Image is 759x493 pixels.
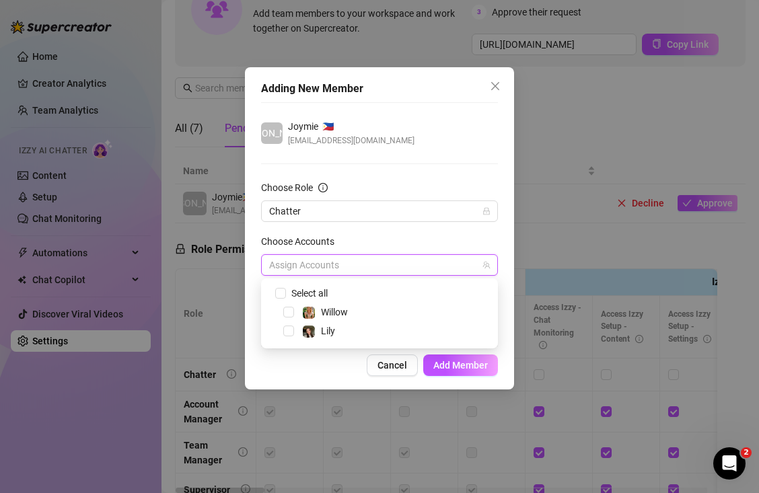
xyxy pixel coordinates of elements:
div: Choose Role [261,180,313,195]
span: 2 [741,447,752,458]
div: Adding New Member [261,81,498,97]
span: Cancel [377,360,407,371]
span: Select all [286,286,333,301]
img: Lily [303,326,315,338]
iframe: Intercom live chat [713,447,746,480]
span: [EMAIL_ADDRESS][DOMAIN_NAME] [288,134,414,147]
span: info-circle [318,183,328,192]
label: Choose Accounts [261,234,343,249]
span: close [490,81,501,91]
span: Lily [321,326,335,336]
span: Select tree node [283,307,294,317]
span: Joymie [288,119,318,134]
button: Close [484,75,506,97]
span: Close [484,81,506,91]
span: lock [482,207,491,215]
span: [PERSON_NAME] [236,126,308,141]
img: Willow [303,307,315,319]
span: Add Member [433,360,488,371]
span: team [482,261,491,269]
button: Cancel [367,354,418,376]
span: Select tree node [283,326,294,336]
span: Willow [321,307,348,317]
div: 🇵🇭 [288,119,414,134]
button: Add Member [423,354,498,376]
span: Chatter [269,201,490,221]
